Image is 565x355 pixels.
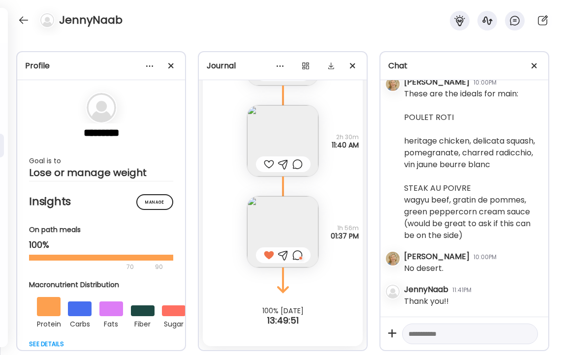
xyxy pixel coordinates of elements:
[473,78,497,87] div: 10:00PM
[388,60,540,72] div: Chat
[99,316,123,330] div: fats
[87,93,116,122] img: bg-avatar-default.svg
[29,261,152,273] div: 70
[136,194,173,210] div: Manage
[331,224,359,232] span: 1h 56m
[162,316,186,330] div: sugar
[29,167,173,178] div: Lose or manage weight
[59,12,123,28] h4: JennyNaab
[404,88,540,241] div: These are the ideals for main: POULET ROTI heritage chicken, delicata squash, pomegranate, charre...
[404,263,443,274] div: No desert.
[247,105,318,177] img: images%2Fd9afHR96GpVfOqYeocL59a100Dx1%2FY0dwzx8Rpenc0AOKmxc9%2FzC4ESU5J0gPamZeiDmZw_240
[452,286,471,295] div: 11:41PM
[404,296,449,307] div: Thank you!!
[25,60,177,72] div: Profile
[386,285,400,298] img: bg-avatar-default.svg
[207,60,359,72] div: Journal
[386,77,400,91] img: avatars%2F4pOFJhgMtKUhMyBFIMkzbkbx04l1
[331,232,359,240] span: 01:37 PM
[332,141,359,149] span: 11:40 AM
[199,307,367,315] div: 100% [DATE]
[154,261,164,273] div: 90
[404,284,448,296] div: JennyNaab
[247,196,318,267] img: images%2Fd9afHR96GpVfOqYeocL59a100Dx1%2F4bKeycBkqFHPHWQCkrRX%2F0LffNLVFzNbQTpKIPGNJ_240
[199,315,367,326] div: 13:49:51
[40,13,54,27] img: bg-avatar-default.svg
[29,194,173,209] h2: Insights
[29,155,173,167] div: Goal is to
[29,280,193,290] div: Macronutrient Distribution
[29,225,173,235] div: On path meals
[37,316,61,330] div: protein
[404,76,470,88] div: [PERSON_NAME]
[29,239,173,251] div: 100%
[386,252,400,266] img: avatars%2F4pOFJhgMtKUhMyBFIMkzbkbx04l1
[404,251,470,263] div: [PERSON_NAME]
[131,316,155,330] div: fiber
[68,316,92,330] div: carbs
[473,253,497,262] div: 10:00PM
[332,133,359,141] span: 2h 30m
